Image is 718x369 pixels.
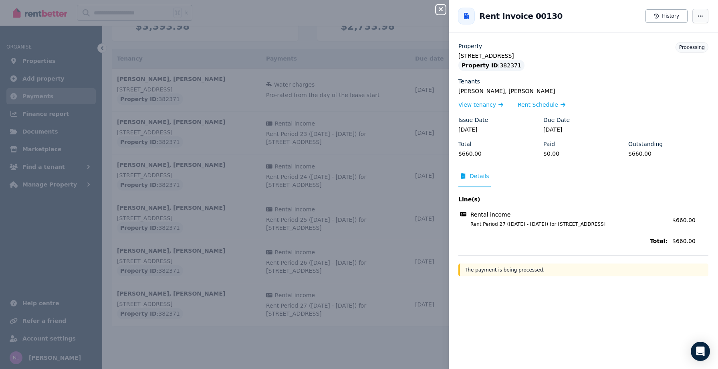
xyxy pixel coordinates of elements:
span: $660.00 [672,237,708,245]
label: Issue Date [458,116,488,124]
span: Property ID [462,61,498,69]
nav: Tabs [458,172,708,187]
span: Rent Schedule [518,101,558,109]
span: View tenancy [458,101,496,109]
legend: $660.00 [458,150,538,158]
div: : 382371 [458,60,524,71]
legend: $660.00 [628,150,708,158]
a: Rent Schedule [518,101,565,109]
legend: [DATE] [543,126,623,134]
label: Paid [543,140,555,148]
label: Outstanding [628,140,663,148]
button: History [645,9,688,23]
label: Tenants [458,77,480,85]
span: Rental income [470,211,510,219]
span: Total: [458,237,668,245]
legend: $0.00 [543,150,623,158]
span: Rent Period 27 ([DATE] - [DATE]) for [STREET_ADDRESS] [461,221,668,227]
span: Processing [679,45,705,50]
div: Open Intercom Messenger [691,342,710,361]
span: Line(s) [458,195,668,203]
label: Total [458,140,472,148]
h2: Rent Invoice 00130 [479,10,563,22]
label: Property [458,42,482,50]
legend: [PERSON_NAME], [PERSON_NAME] [458,87,708,95]
span: Details [470,172,489,180]
legend: [DATE] [458,126,538,134]
legend: [STREET_ADDRESS] [458,52,708,60]
div: The payment is being processed. [458,264,708,276]
label: Due Date [543,116,570,124]
a: View tenancy [458,101,503,109]
span: $660.00 [672,217,696,223]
